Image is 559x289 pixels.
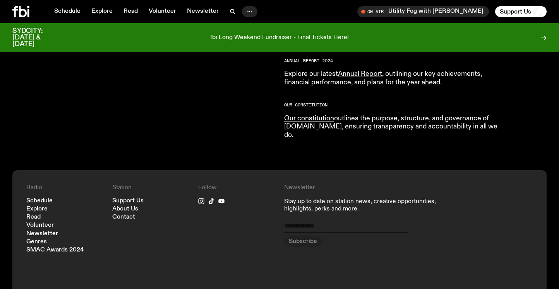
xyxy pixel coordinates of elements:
a: Schedule [26,198,53,204]
a: Newsletter [26,231,58,237]
a: Volunteer [144,6,181,17]
h4: Station [112,184,189,192]
p: Explore our latest , outlining our key achievements, financial performance, and plans for the yea... [284,70,507,87]
a: Read [119,6,142,17]
h4: Radio [26,184,103,192]
a: About Us [112,206,138,212]
p: fbi Long Weekend Fundraiser - Final Tickets Here! [210,34,349,41]
h2: Our Constitution [284,103,507,107]
a: Our constitution [284,115,334,122]
h4: Newsletter [284,184,447,192]
a: Genres [26,239,47,245]
button: On AirUtility Fog with [PERSON_NAME] [357,6,489,17]
a: Annual Report [338,70,382,77]
button: Subscribe [284,236,322,247]
a: Volunteer [26,222,54,228]
h3: SYDCITY: [DATE] & [DATE] [12,28,62,48]
a: Explore [26,206,48,212]
a: SMAC Awards 2024 [26,247,84,253]
a: Contact [112,214,135,220]
h4: Follow [198,184,275,192]
a: Schedule [50,6,85,17]
a: Explore [87,6,117,17]
p: outlines the purpose, structure, and governance of [DOMAIN_NAME], ensuring transparency and accou... [284,115,507,140]
button: Support Us [495,6,547,17]
p: Stay up to date on station news, creative opportunities, highlights, perks and more. [284,198,447,213]
h2: Annual report 2024 [284,59,507,63]
a: Newsletter [182,6,223,17]
a: Read [26,214,41,220]
span: Support Us [500,8,531,15]
a: Support Us [112,198,144,204]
